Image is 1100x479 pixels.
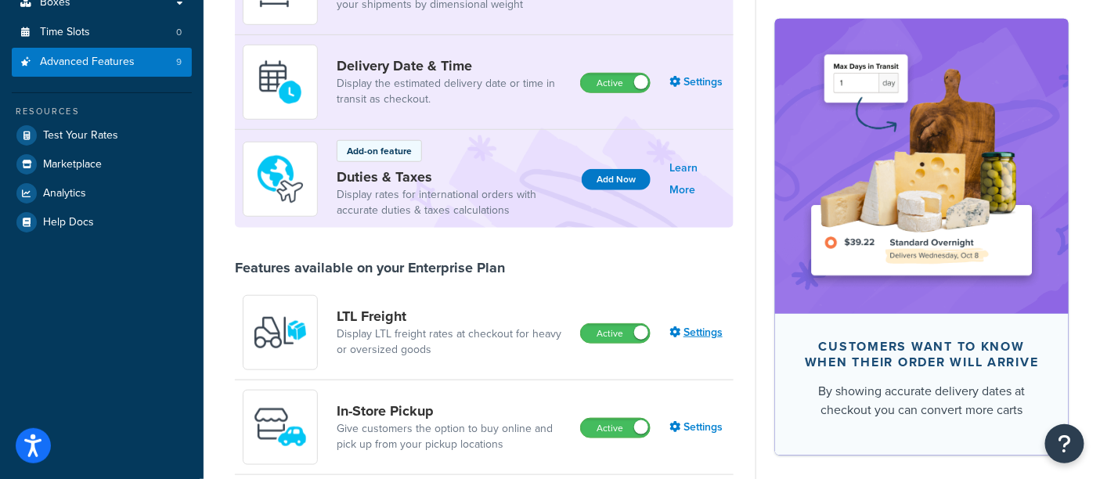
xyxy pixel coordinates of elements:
[581,419,650,438] label: Active
[12,18,192,47] li: Time Slots
[347,144,412,158] p: Add-on feature
[337,402,568,420] a: In-Store Pickup
[337,421,568,452] a: Give customers the option to buy online and pick up from your pickup locations
[12,208,192,236] a: Help Docs
[669,71,726,93] a: Settings
[337,57,568,74] a: Delivery Date & Time
[12,150,192,178] a: Marketplace
[337,168,569,185] a: Duties & Taxes
[40,26,90,39] span: Time Slots
[669,157,726,201] a: Learn More
[12,121,192,149] a: Test Your Rates
[1045,424,1084,463] button: Open Resource Center
[12,179,192,207] a: Analytics
[337,326,568,358] a: Display LTL freight rates at checkout for heavy or oversized goods
[12,48,192,77] a: Advanced Features9
[581,324,650,343] label: Active
[337,308,568,325] a: LTL Freight
[43,216,94,229] span: Help Docs
[176,56,182,69] span: 9
[253,305,308,360] img: y79ZsPf0fXUFUhFXDzUgf+ktZg5F2+ohG75+v3d2s1D9TjoU8PiyCIluIjV41seZevKCRuEjTPPOKHJsQcmKCXGdfprl3L4q7...
[799,42,1045,290] img: feature-image-ddt-36eae7f7280da8017bfb280eaccd9c446f90b1fe08728e4019434db127062ab4.png
[800,381,1044,419] div: By showing accurate delivery dates at checkout you can convert more carts
[40,56,135,69] span: Advanced Features
[582,169,651,190] button: Add Now
[12,48,192,77] li: Advanced Features
[581,74,650,92] label: Active
[337,76,568,107] a: Display the estimated delivery date or time in transit as checkout.
[43,158,102,171] span: Marketplace
[253,152,308,207] img: icon-duo-feat-landed-cost-7136b061.png
[253,400,308,455] img: wfgcfpwTIucLEAAAAASUVORK5CYII=
[12,105,192,118] div: Resources
[800,338,1044,369] div: Customers want to know when their order will arrive
[235,259,505,276] div: Features available on your Enterprise Plan
[43,187,86,200] span: Analytics
[12,18,192,47] a: Time Slots0
[176,26,182,39] span: 0
[253,55,308,110] img: gfkeb5ejjkALwAAAABJRU5ErkJggg==
[669,322,726,344] a: Settings
[337,187,569,218] a: Display rates for international orders with accurate duties & taxes calculations
[43,129,118,142] span: Test Your Rates
[669,416,726,438] a: Settings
